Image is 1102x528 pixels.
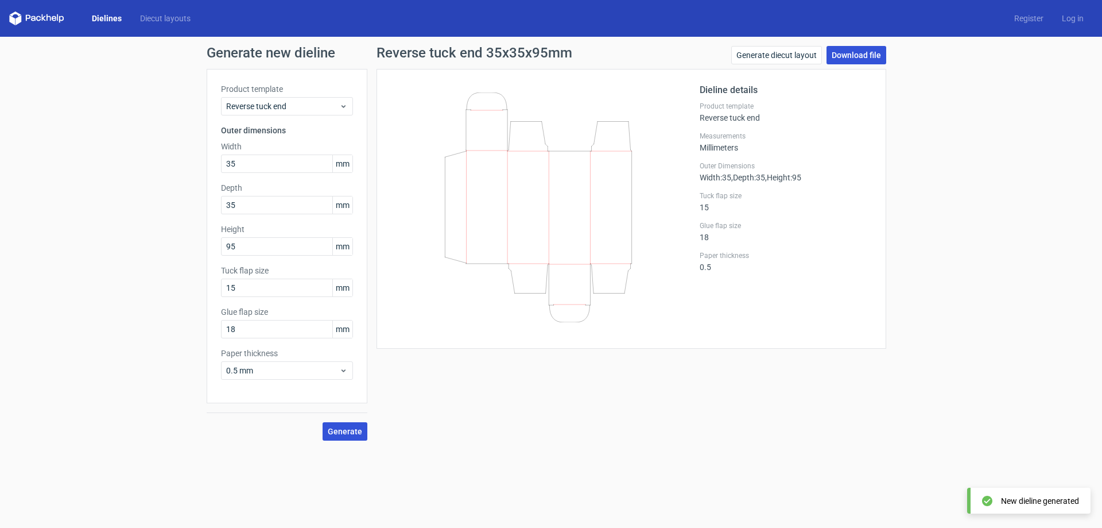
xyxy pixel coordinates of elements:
[1001,495,1079,507] div: New dieline generated
[328,427,362,435] span: Generate
[731,173,765,182] span: , Depth : 35
[226,365,339,376] span: 0.5 mm
[221,182,353,194] label: Depth
[377,46,572,60] h1: Reverse tuck end 35x35x95mm
[765,173,801,182] span: , Height : 95
[323,422,367,441] button: Generate
[826,46,886,64] a: Download file
[332,279,352,296] span: mm
[700,221,872,230] label: Glue flap size
[700,251,872,260] label: Paper thickness
[221,348,353,359] label: Paper thickness
[700,173,731,182] span: Width : 35
[221,265,353,276] label: Tuck flap size
[700,161,872,171] label: Outer Dimensions
[1053,13,1093,24] a: Log in
[131,13,200,24] a: Diecut layouts
[1005,13,1053,24] a: Register
[332,155,352,172] span: mm
[700,132,872,141] label: Measurements
[207,46,895,60] h1: Generate new dieline
[700,132,872,152] div: Millimeters
[700,102,872,122] div: Reverse tuck end
[700,191,872,201] label: Tuck flap size
[221,125,353,136] h3: Outer dimensions
[221,306,353,318] label: Glue flap size
[332,196,352,214] span: mm
[700,221,872,242] div: 18
[332,238,352,255] span: mm
[221,141,353,152] label: Width
[332,321,352,338] span: mm
[221,223,353,235] label: Height
[700,191,872,212] div: 15
[226,101,339,112] span: Reverse tuck end
[700,83,872,97] h2: Dieline details
[731,46,822,64] a: Generate diecut layout
[221,83,353,95] label: Product template
[700,102,872,111] label: Product template
[700,251,872,272] div: 0.5
[83,13,131,24] a: Dielines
